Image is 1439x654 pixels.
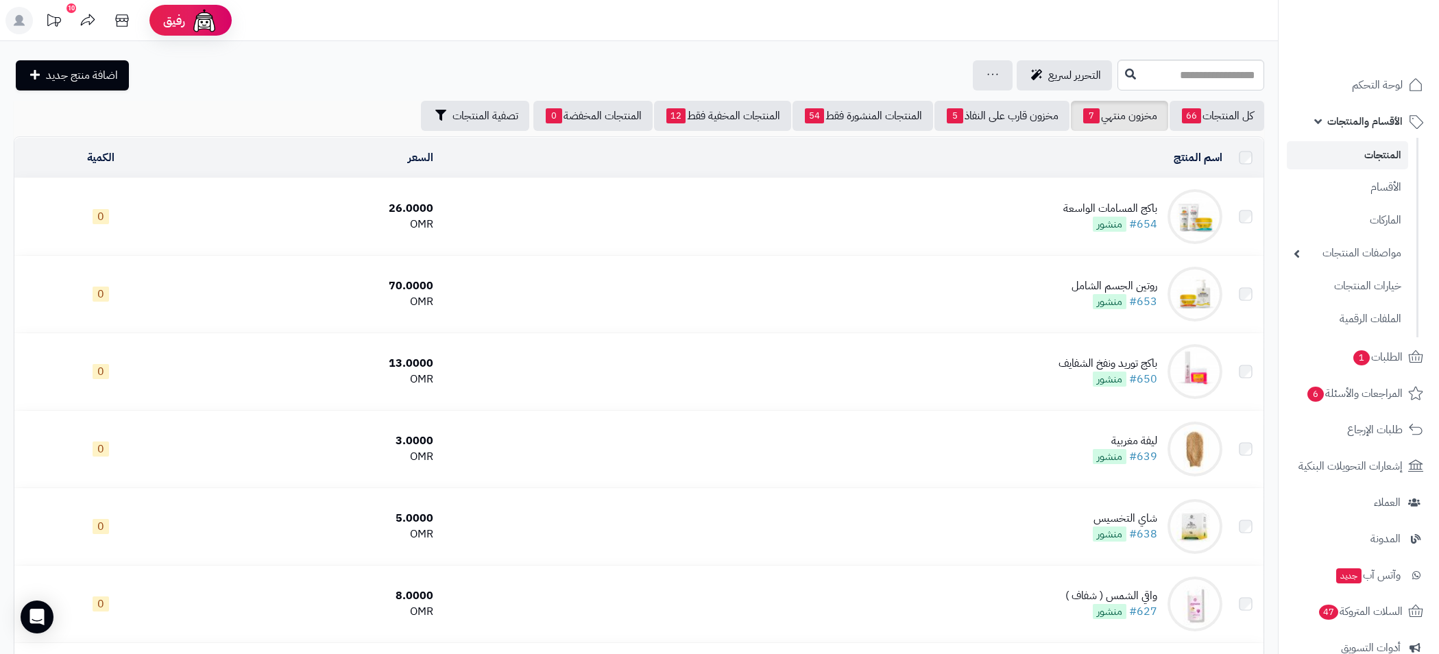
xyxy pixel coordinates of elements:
[1352,348,1403,367] span: الطلبات
[93,596,109,611] span: 0
[1346,23,1426,51] img: logo-2.png
[1287,173,1408,202] a: الأقسام
[1093,511,1157,526] div: شاي التخسيس
[1048,67,1101,84] span: التحرير لسريع
[1059,356,1157,372] div: باكج توريد ونفخ الشفايف
[1287,69,1431,101] a: لوحة التحكم
[191,7,218,34] img: ai-face.png
[93,209,109,224] span: 0
[934,101,1069,131] a: مخزون قارب على النفاذ5
[93,519,109,534] span: 0
[193,372,433,387] div: OMR
[1093,433,1157,449] div: ليفة مغربية
[1174,149,1222,166] a: اسم المنتج
[1129,448,1157,465] a: #639
[1168,344,1222,399] img: باكج توريد ونفخ الشفايف
[1287,304,1408,334] a: الملفات الرقمية
[163,12,185,29] span: رفيق
[408,149,433,166] a: السعر
[546,108,562,123] span: 0
[793,101,933,131] a: المنتجات المنشورة فقط54
[1307,386,1325,402] span: 6
[1129,526,1157,542] a: #638
[1352,75,1403,95] span: لوحة التحكم
[193,433,433,449] div: 3.0000
[21,601,53,633] div: Open Intercom Messenger
[1287,206,1408,235] a: الماركات
[1353,350,1370,366] span: 1
[1093,294,1126,309] span: منشور
[1017,60,1112,90] a: التحرير لسريع
[1287,271,1408,301] a: خيارات المنتجات
[36,7,71,38] a: تحديثات المنصة
[193,201,433,217] div: 26.0000
[1168,577,1222,631] img: واقي الشمس ( شفاف )
[93,441,109,457] span: 0
[1168,499,1222,554] img: شاي التخسيس
[666,108,686,123] span: 12
[1093,217,1126,232] span: منشور
[452,108,518,124] span: تصفية المنتجات
[193,511,433,526] div: 5.0000
[1318,602,1403,621] span: السلات المتروكة
[1287,486,1431,519] a: العملاء
[1168,422,1222,476] img: ليفة مغربية
[947,108,963,123] span: 5
[1129,216,1157,232] a: #654
[1306,384,1403,403] span: المراجعات والأسئلة
[87,149,114,166] a: الكمية
[93,287,109,302] span: 0
[1063,201,1157,217] div: باكج المسامات الواسعة
[1287,559,1431,592] a: وآتس آبجديد
[193,604,433,620] div: OMR
[1287,377,1431,410] a: المراجعات والأسئلة6
[1072,278,1157,294] div: روتين الجسم الشامل
[1168,267,1222,322] img: روتين الجسم الشامل
[1298,457,1403,476] span: إشعارات التحويلات البنكية
[1093,449,1126,464] span: منشور
[193,356,433,372] div: 13.0000
[193,588,433,604] div: 8.0000
[1182,108,1201,123] span: 66
[1083,108,1100,123] span: 7
[1318,604,1339,620] span: 47
[93,364,109,379] span: 0
[1336,568,1362,583] span: جديد
[66,3,76,13] div: 10
[1347,420,1403,439] span: طلبات الإرجاع
[421,101,529,131] button: تصفية المنتجات
[1287,239,1408,268] a: مواصفات المنتجات
[1287,413,1431,446] a: طلبات الإرجاع
[16,60,129,90] a: اضافة منتج جديد
[1327,112,1403,131] span: الأقسام والمنتجات
[193,217,433,232] div: OMR
[533,101,653,131] a: المنتجات المخفضة0
[1374,493,1401,512] span: العملاء
[1129,603,1157,620] a: #627
[1065,588,1157,604] div: واقي الشمس ( شفاف )
[193,526,433,542] div: OMR
[1093,526,1126,542] span: منشور
[1129,293,1157,310] a: #653
[1093,604,1126,619] span: منشور
[1071,101,1168,131] a: مخزون منتهي7
[193,294,433,310] div: OMR
[654,101,791,131] a: المنتجات المخفية فقط12
[1168,189,1222,244] img: باكج المسامات الواسعة
[1287,450,1431,483] a: إشعارات التحويلات البنكية
[1287,341,1431,374] a: الطلبات1
[46,67,118,84] span: اضافة منتج جديد
[1129,371,1157,387] a: #650
[1335,566,1401,585] span: وآتس آب
[1170,101,1264,131] a: كل المنتجات66
[1287,595,1431,628] a: السلات المتروكة47
[1287,522,1431,555] a: المدونة
[1287,141,1408,169] a: المنتجات
[193,449,433,465] div: OMR
[1093,372,1126,387] span: منشور
[1370,529,1401,548] span: المدونة
[193,278,433,294] div: 70.0000
[805,108,824,123] span: 54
